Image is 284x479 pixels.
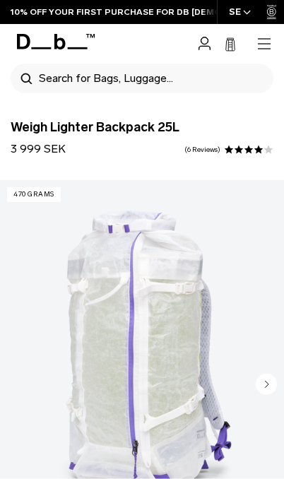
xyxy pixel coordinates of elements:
[11,121,273,134] span: Weigh Lighter Backpack 25L
[11,142,66,155] span: 3 999 SEK
[7,187,61,202] p: 470 grams
[184,146,220,153] a: 6 reviews
[11,64,273,93] div: Search for Bags, Luggage...
[256,374,277,398] button: Next slide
